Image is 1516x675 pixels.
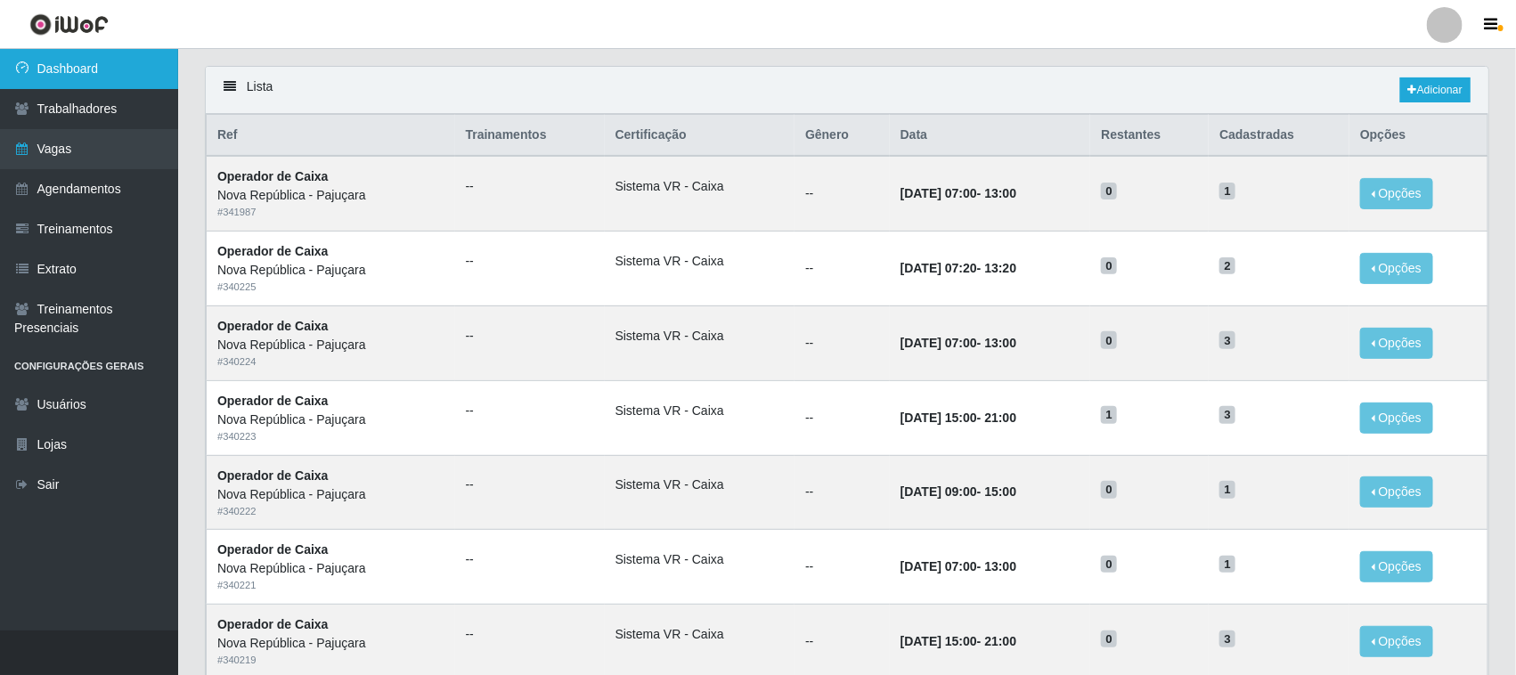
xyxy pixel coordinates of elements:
[1101,481,1117,499] span: 0
[217,429,444,444] div: # 340223
[217,394,329,408] strong: Operador de Caixa
[605,115,795,157] th: Certificação
[217,578,444,593] div: # 340221
[207,115,455,157] th: Ref
[217,634,444,653] div: Nova República - Pajuçara
[901,559,977,573] time: [DATE] 07:00
[615,402,785,420] li: Sistema VR - Caixa
[217,559,444,578] div: Nova República - Pajuçara
[1101,183,1117,200] span: 0
[455,115,605,157] th: Trainamentos
[615,177,785,196] li: Sistema VR - Caixa
[466,252,594,271] ul: --
[901,336,977,350] time: [DATE] 07:00
[217,468,329,483] strong: Operador de Caixa
[901,634,1016,648] strong: -
[901,411,1016,425] strong: -
[795,232,890,306] td: --
[1209,115,1349,157] th: Cadastradas
[1090,115,1209,157] th: Restantes
[795,115,890,157] th: Gênero
[217,244,329,258] strong: Operador de Caixa
[206,67,1488,114] div: Lista
[1349,115,1487,157] th: Opções
[1219,481,1235,499] span: 1
[466,625,594,644] ul: --
[1360,403,1433,434] button: Opções
[901,559,1016,573] strong: -
[1360,253,1433,284] button: Opções
[1360,178,1433,209] button: Opções
[217,354,444,370] div: # 340224
[984,484,1016,499] time: 15:00
[1219,406,1235,424] span: 3
[217,485,444,504] div: Nova República - Pajuçara
[1219,630,1235,648] span: 3
[795,305,890,380] td: --
[795,530,890,605] td: --
[1101,331,1117,349] span: 0
[217,169,329,183] strong: Operador de Caixa
[615,550,785,569] li: Sistema VR - Caixa
[901,336,1016,350] strong: -
[901,186,977,200] time: [DATE] 07:00
[29,13,109,36] img: CoreUI Logo
[466,476,594,494] ul: --
[1101,257,1117,275] span: 0
[795,156,890,231] td: --
[1360,328,1433,359] button: Opções
[466,550,594,569] ul: --
[984,261,1016,275] time: 13:20
[217,186,444,205] div: Nova República - Pajuçara
[1360,626,1433,657] button: Opções
[984,559,1016,573] time: 13:00
[984,336,1016,350] time: 13:00
[615,252,785,271] li: Sistema VR - Caixa
[615,476,785,494] li: Sistema VR - Caixa
[217,280,444,295] div: # 340225
[217,411,444,429] div: Nova República - Pajuçara
[217,205,444,220] div: # 341987
[901,484,977,499] time: [DATE] 09:00
[1101,556,1117,573] span: 0
[1101,630,1117,648] span: 0
[901,484,1016,499] strong: -
[217,653,444,668] div: # 340219
[217,542,329,557] strong: Operador de Caixa
[217,261,444,280] div: Nova República - Pajuçara
[1219,331,1235,349] span: 3
[901,634,977,648] time: [DATE] 15:00
[1219,556,1235,573] span: 1
[466,327,594,346] ul: --
[901,186,1016,200] strong: -
[901,411,977,425] time: [DATE] 15:00
[217,617,329,631] strong: Operador de Caixa
[890,115,1091,157] th: Data
[795,380,890,455] td: --
[984,634,1016,648] time: 21:00
[217,504,444,519] div: # 340222
[1219,183,1235,200] span: 1
[984,186,1016,200] time: 13:00
[615,327,785,346] li: Sistema VR - Caixa
[795,455,890,530] td: --
[901,261,977,275] time: [DATE] 07:20
[984,411,1016,425] time: 21:00
[1219,257,1235,275] span: 2
[1360,476,1433,508] button: Opções
[1101,406,1117,424] span: 1
[901,261,1016,275] strong: -
[615,625,785,644] li: Sistema VR - Caixa
[1360,551,1433,582] button: Opções
[1400,77,1471,102] a: Adicionar
[466,177,594,196] ul: --
[217,319,329,333] strong: Operador de Caixa
[217,336,444,354] div: Nova República - Pajuçara
[466,402,594,420] ul: --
